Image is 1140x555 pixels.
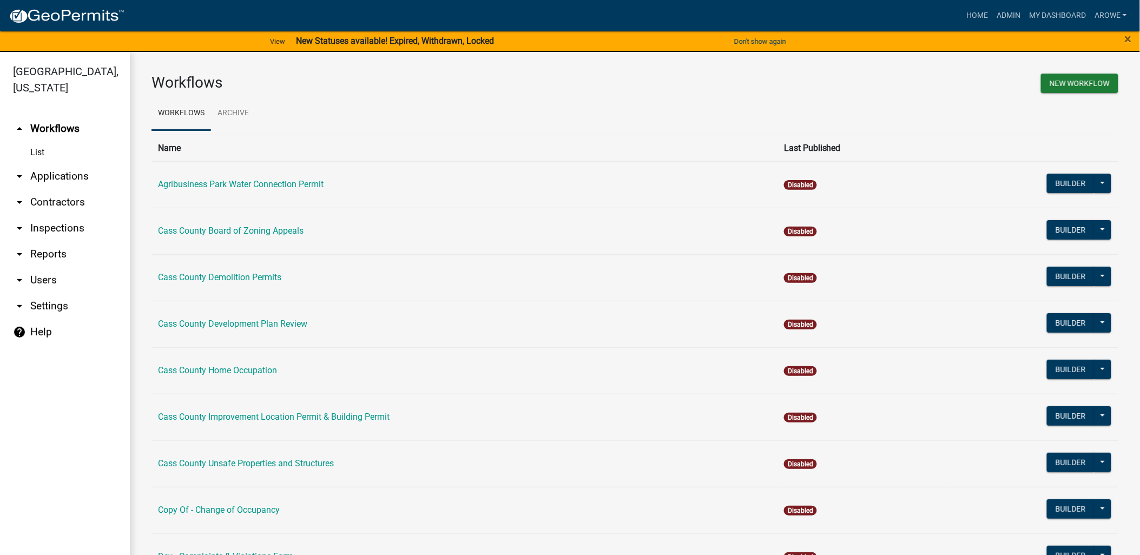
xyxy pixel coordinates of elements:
button: Builder [1047,499,1095,519]
span: Disabled [784,180,817,190]
a: Admin [992,5,1025,26]
span: Disabled [784,506,817,516]
i: arrow_drop_down [13,196,26,209]
button: Builder [1047,267,1095,286]
i: arrow_drop_down [13,170,26,183]
a: arowe [1090,5,1131,26]
span: Disabled [784,413,817,422]
strong: New Statuses available! Expired, Withdrawn, Locked [296,36,494,46]
button: Builder [1047,313,1095,333]
span: Disabled [784,366,817,376]
th: Last Published [777,135,947,161]
i: arrow_drop_up [13,122,26,135]
i: arrow_drop_down [13,222,26,235]
a: Archive [211,96,255,131]
th: Name [151,135,777,161]
a: Cass County Improvement Location Permit & Building Permit [158,412,390,422]
i: arrow_drop_down [13,274,26,287]
i: arrow_drop_down [13,300,26,313]
span: Disabled [784,459,817,469]
a: Cass County Unsafe Properties and Structures [158,458,334,468]
h3: Workflows [151,74,627,92]
span: Disabled [784,227,817,236]
a: Agribusiness Park Water Connection Permit [158,179,324,189]
a: Home [962,5,992,26]
button: Builder [1047,220,1095,240]
i: help [13,326,26,339]
a: Cass County Board of Zoning Appeals [158,226,304,236]
a: Cass County Demolition Permits [158,272,281,282]
span: × [1125,31,1132,47]
button: Builder [1047,360,1095,379]
button: Builder [1047,453,1095,472]
a: Copy Of - Change of Occupancy [158,505,280,515]
button: Builder [1047,406,1095,426]
button: Close [1125,32,1132,45]
i: arrow_drop_down [13,248,26,261]
a: Workflows [151,96,211,131]
a: Cass County Development Plan Review [158,319,307,329]
button: Builder [1047,174,1095,193]
a: My Dashboard [1025,5,1090,26]
span: Disabled [784,320,817,329]
a: View [266,32,289,50]
button: New Workflow [1041,74,1118,93]
a: Cass County Home Occupation [158,365,277,375]
span: Disabled [784,273,817,283]
button: Don't show again [730,32,790,50]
